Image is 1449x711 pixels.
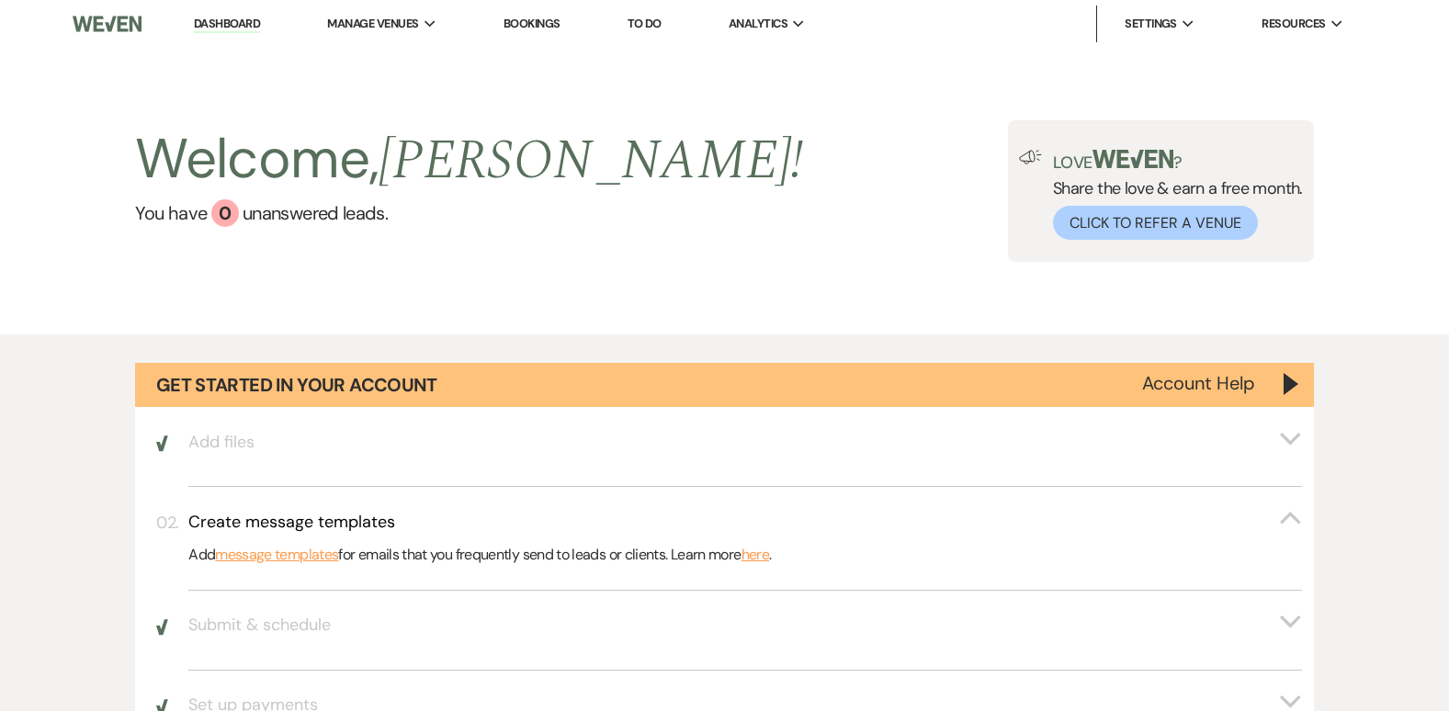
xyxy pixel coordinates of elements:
div: Share the love & earn a free month. [1042,150,1303,240]
button: Account Help [1142,374,1255,392]
h2: Welcome, [135,120,803,199]
h1: Get Started in Your Account [156,372,437,398]
img: weven-logo-green.svg [1092,150,1174,168]
h3: Submit & schedule [188,614,331,637]
img: Weven Logo [73,5,142,43]
span: Settings [1125,15,1177,33]
a: Dashboard [194,16,260,33]
span: [PERSON_NAME] ! [379,118,803,203]
h3: Add files [188,431,255,454]
button: Add files [188,431,1302,454]
div: 0 [211,199,239,227]
p: Love ? [1053,150,1303,171]
span: Manage Venues [327,15,418,33]
a: Bookings [504,16,560,31]
a: To Do [628,16,662,31]
a: You have 0 unanswered leads. [135,199,803,227]
button: Submit & schedule [188,614,1302,637]
p: Add for emails that you frequently send to leads or clients. Learn more . [188,543,1302,567]
a: here [741,543,769,567]
button: Create message templates [188,511,1302,534]
span: Resources [1262,15,1325,33]
h3: Create message templates [188,511,395,534]
img: loud-speaker-illustration.svg [1019,150,1042,164]
span: Analytics [729,15,787,33]
a: message templates [215,543,338,567]
button: Click to Refer a Venue [1053,206,1258,240]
